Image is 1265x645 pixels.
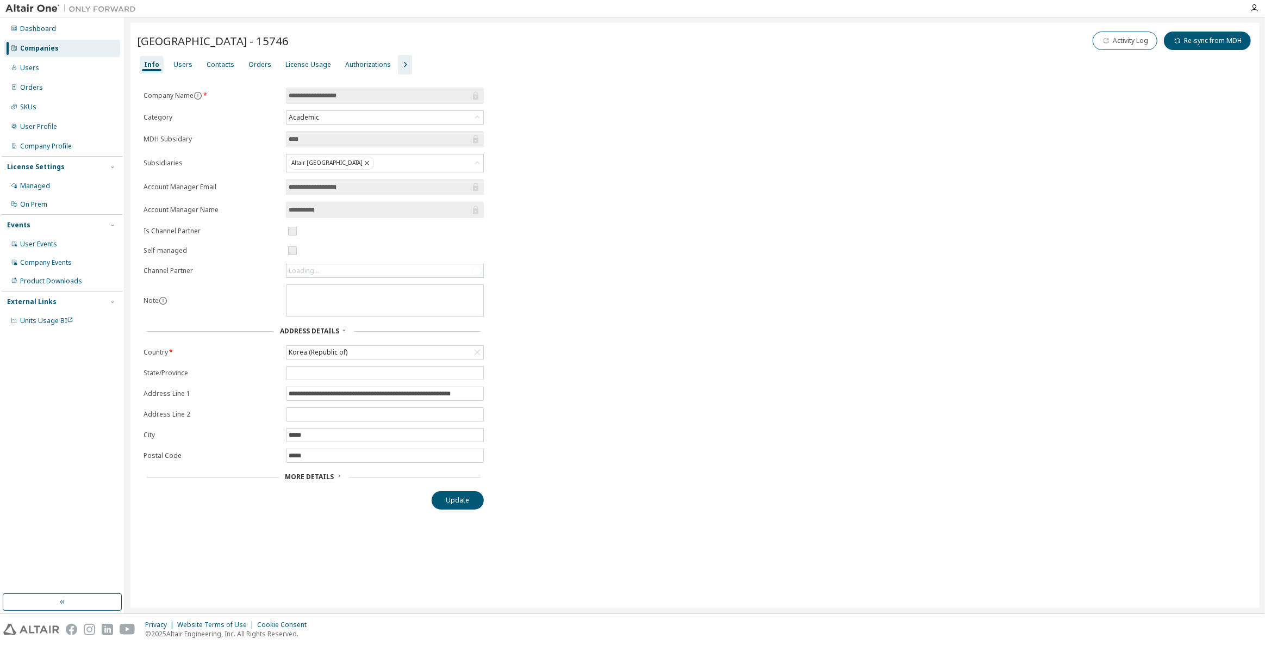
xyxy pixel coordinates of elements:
[286,154,483,172] div: Altair [GEOGRAPHIC_DATA]
[20,64,39,72] div: Users
[102,624,113,635] img: linkedin.svg
[7,163,65,171] div: License Settings
[20,103,36,111] div: SKUs
[289,266,319,275] div: Loading...
[285,472,334,481] span: More Details
[286,111,483,124] div: Academic
[144,410,279,419] label: Address Line 2
[144,113,279,122] label: Category
[20,277,82,286] div: Product Downloads
[144,389,279,398] label: Address Line 1
[194,91,202,100] button: information
[1093,32,1157,50] button: Activity Log
[280,326,339,336] span: Address Details
[159,296,167,305] button: information
[7,297,57,306] div: External Links
[287,346,349,358] div: Korea (Republic of)
[144,266,279,275] label: Channel Partner
[144,183,279,191] label: Account Manager Email
[20,240,57,249] div: User Events
[145,621,177,629] div: Privacy
[20,24,56,33] div: Dashboard
[3,624,59,635] img: altair_logo.svg
[20,83,43,92] div: Orders
[20,44,59,53] div: Companies
[144,206,279,214] label: Account Manager Name
[286,264,483,277] div: Loading...
[257,621,313,629] div: Cookie Consent
[20,182,50,190] div: Managed
[145,629,313,638] p: © 2025 Altair Engineering, Inc. All Rights Reserved.
[144,369,279,377] label: State/Province
[207,60,234,69] div: Contacts
[432,491,484,510] button: Update
[5,3,141,14] img: Altair One
[20,122,57,131] div: User Profile
[144,296,159,305] label: Note
[173,60,192,69] div: Users
[7,221,30,230] div: Events
[144,135,279,144] label: MDH Subsidary
[144,348,279,357] label: Country
[20,142,72,151] div: Company Profile
[287,111,321,123] div: Academic
[20,200,47,209] div: On Prem
[1164,32,1251,50] button: Re-sync from MDH
[289,157,374,170] div: Altair [GEOGRAPHIC_DATA]
[120,624,135,635] img: youtube.svg
[144,227,279,235] label: Is Channel Partner
[144,60,159,69] div: Info
[66,624,77,635] img: facebook.svg
[345,60,391,69] div: Authorizations
[144,159,279,168] label: Subsidiaries
[137,33,289,48] span: [GEOGRAPHIC_DATA] - 15746
[20,258,72,267] div: Company Events
[144,246,279,255] label: Self-managed
[248,60,271,69] div: Orders
[144,431,279,439] label: City
[285,60,331,69] div: License Usage
[177,621,257,629] div: Website Terms of Use
[286,346,483,359] div: Korea (Republic of)
[144,451,279,460] label: Postal Code
[84,624,95,635] img: instagram.svg
[20,316,73,325] span: Units Usage BI
[144,91,279,100] label: Company Name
